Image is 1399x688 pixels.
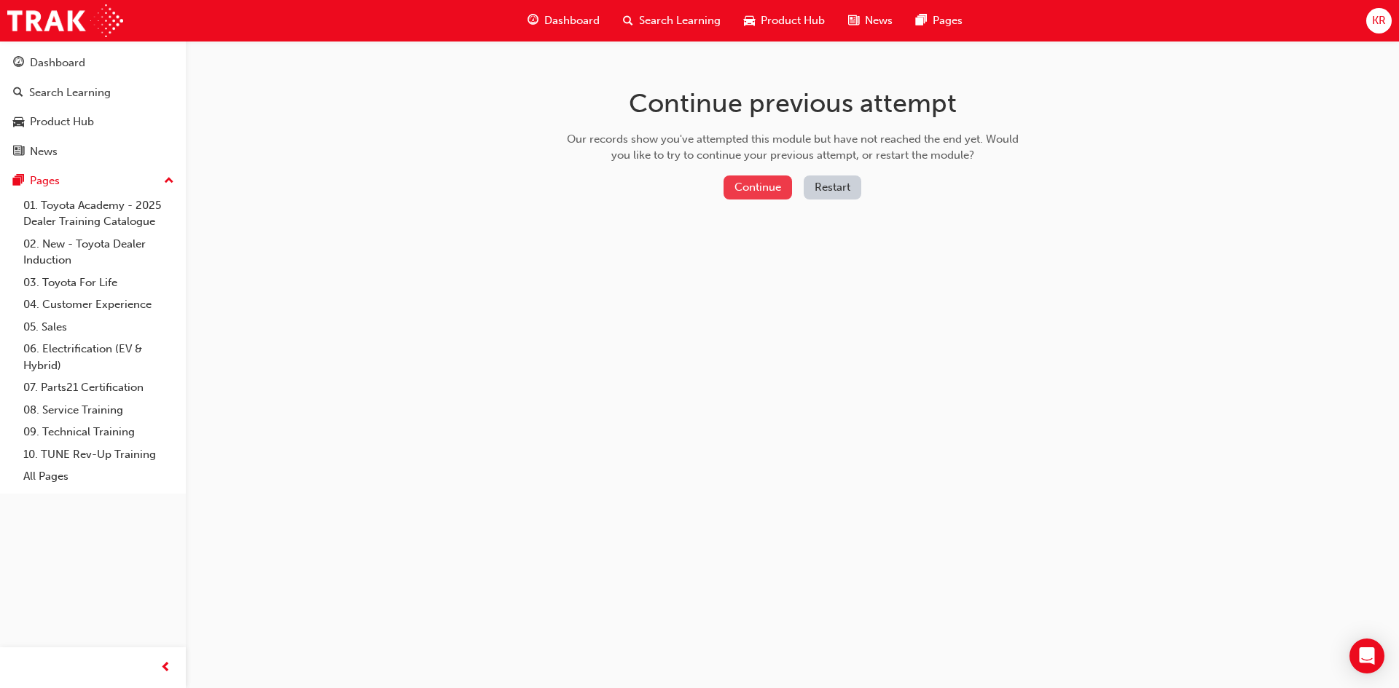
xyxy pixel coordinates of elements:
span: Product Hub [761,12,825,29]
a: All Pages [17,465,180,488]
a: Dashboard [6,50,180,76]
span: Search Learning [639,12,721,29]
div: Open Intercom Messenger [1349,638,1384,673]
span: car-icon [13,116,24,129]
span: search-icon [623,12,633,30]
img: Trak [7,4,123,37]
span: guage-icon [528,12,538,30]
span: Dashboard [544,12,600,29]
a: 07. Parts21 Certification [17,376,180,399]
div: Our records show you've attempted this module but have not reached the end yet. Would you like to... [562,131,1024,164]
a: news-iconNews [836,6,904,36]
a: Search Learning [6,79,180,106]
a: News [6,138,180,165]
span: news-icon [13,146,24,159]
div: Dashboard [30,55,85,71]
a: 04. Customer Experience [17,293,180,316]
button: DashboardSearch LearningProduct HubNews [6,47,180,167]
a: Product Hub [6,108,180,135]
span: prev-icon [160,659,171,677]
span: Pages [933,12,963,29]
a: 09. Technical Training [17,421,180,443]
span: news-icon [848,12,859,30]
span: car-icon [744,12,755,30]
div: News [30,143,58,160]
a: 06. Electrification (EV & Hybrid) [17,338,180,376]
span: News [865,12,893,29]
span: KR [1372,12,1386,29]
span: search-icon [13,87,23,100]
div: Search Learning [29,84,111,101]
h1: Continue previous attempt [562,87,1024,119]
span: pages-icon [916,12,927,30]
button: Continue [724,175,792,199]
a: search-iconSearch Learning [611,6,732,36]
span: up-icon [164,172,174,191]
button: Restart [804,175,861,199]
a: 05. Sales [17,316,180,339]
a: pages-iconPages [904,6,974,36]
a: 01. Toyota Academy - 2025 Dealer Training Catalogue [17,194,180,233]
a: guage-iconDashboard [516,6,611,36]
button: Pages [6,167,180,194]
button: KR [1366,8,1392,33]
a: car-iconProduct Hub [732,6,836,36]
span: pages-icon [13,175,24,188]
span: guage-icon [13,57,24,70]
div: Pages [30,173,60,189]
a: 02. New - Toyota Dealer Induction [17,233,180,272]
a: 08. Service Training [17,399,180,422]
a: 03. Toyota For Life [17,272,180,294]
a: 10. TUNE Rev-Up Training [17,443,180,466]
div: Product Hub [30,114,94,130]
